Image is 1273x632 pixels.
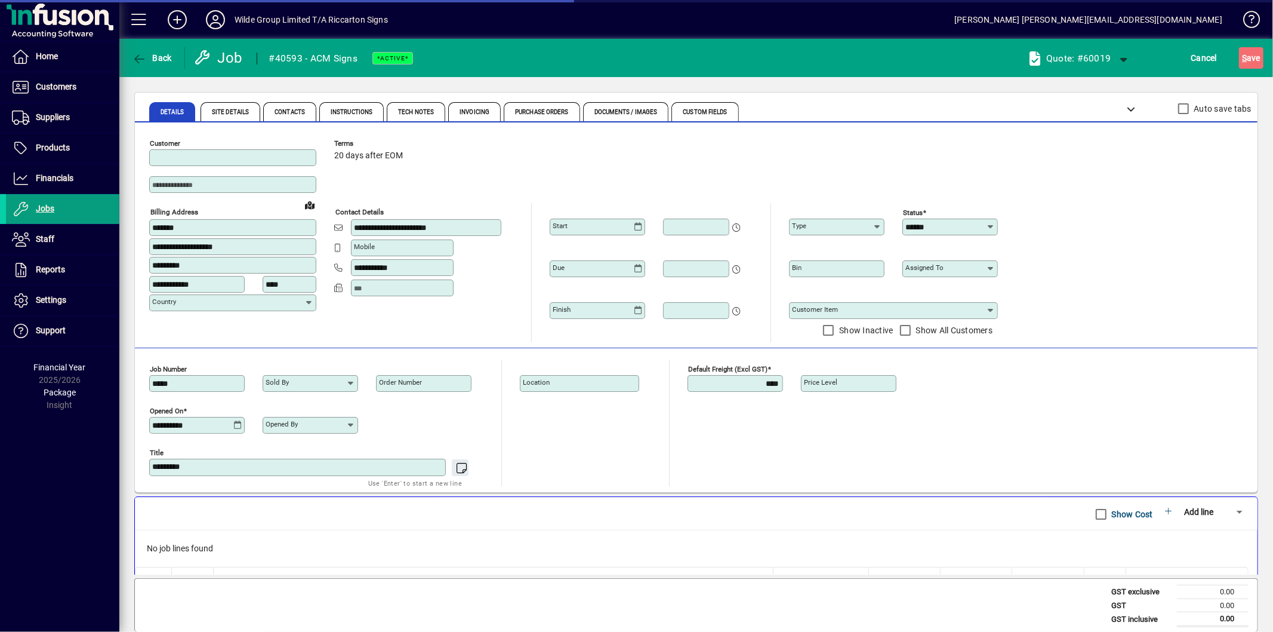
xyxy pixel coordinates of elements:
[36,234,54,244] span: Staff
[235,10,388,29] div: Wilde Group Limited T/A Riccarton Signs
[177,573,191,584] span: Item
[36,204,54,213] span: Jobs
[150,573,165,584] span: Date
[1188,47,1220,69] button: Cancel
[158,9,196,30] button: Add
[683,109,727,115] span: Custom Fields
[6,72,119,102] a: Customers
[334,151,403,161] span: 20 days after EOM
[34,363,86,372] span: Financial Year
[36,173,73,183] span: Financials
[6,225,119,254] a: Staff
[1046,49,1111,68] div: Quote: #60019
[1089,573,1110,584] span: Status
[212,109,249,115] span: Site Details
[1105,599,1177,612] td: GST
[36,265,65,274] span: Reports
[1105,612,1177,627] td: GST inclusive
[161,109,184,115] span: Details
[150,449,164,457] mat-label: Title
[194,48,245,68] div: Job
[804,378,837,386] mat-label: Price Level
[1177,599,1249,612] td: 0.00
[792,305,838,314] mat-label: Customer Item
[150,407,183,415] mat-label: Opened On
[36,295,66,305] span: Settings
[1177,612,1249,627] td: 0.00
[129,47,175,69] button: Back
[152,297,176,306] mat-label: Country
[334,140,406,148] span: Terms
[594,109,658,115] span: Documents / Images
[150,365,187,373] mat-label: Job number
[6,286,119,315] a: Settings
[6,42,119,72] a: Home
[36,112,70,122] span: Suppliers
[1234,2,1258,41] a: Knowledge Base
[44,388,76,397] span: Package
[792,263,802,272] mat-label: Bin
[792,222,806,230] mat-label: Type
[6,133,119,163] a: Products
[515,109,569,115] span: Purchase Orders
[1191,48,1217,68] span: Cancel
[1177,585,1249,599] td: 0.00
[36,143,70,152] span: Products
[218,573,255,584] span: Description
[688,365,768,373] mat-label: Default Freight (excl GST)
[266,378,289,386] mat-label: Sold by
[1242,48,1260,68] span: ave
[150,139,180,148] mat-label: Customer
[36,326,66,335] span: Support
[36,82,76,91] span: Customers
[1017,573,1079,584] span: Extend excl GST ($)
[954,10,1222,29] div: [PERSON_NAME] [PERSON_NAME][EMAIL_ADDRESS][DOMAIN_NAME]
[553,222,568,230] mat-label: Start
[6,255,119,285] a: Reports
[1242,53,1247,63] span: S
[778,573,806,584] span: Quantity
[1239,47,1263,69] button: Save
[1105,585,1177,599] td: GST exclusive
[275,109,305,115] span: Contacts
[6,103,119,133] a: Suppliers
[905,263,944,272] mat-label: Assigned to
[966,573,1007,584] span: Discount (%)
[523,378,550,386] mat-label: Location
[6,316,119,346] a: Support
[1192,103,1252,115] label: Auto save tabs
[331,109,372,115] span: Instructions
[460,109,489,115] span: Invoicing
[837,324,893,336] label: Show Inactive
[1184,507,1213,517] span: Add line
[266,420,298,428] mat-label: Opened by
[1021,47,1114,69] a: Quote: #60019
[6,164,119,194] a: Financials
[903,208,923,217] mat-label: Status
[36,51,58,61] span: Home
[368,476,462,490] mat-hint: Use 'Enter' to start a new line
[553,263,565,272] mat-label: Due
[881,573,935,584] span: Rate excl GST ($)
[379,378,422,386] mat-label: Order number
[354,243,375,251] mat-label: Mobile
[1109,508,1153,520] label: Show Cost
[398,109,434,115] span: Tech Notes
[196,9,235,30] button: Profile
[553,305,571,314] mat-label: Finish
[119,47,185,69] app-page-header-button: Back
[300,195,319,214] a: View on map
[269,49,358,68] div: #40593 - ACM Signs
[132,53,172,63] span: Back
[135,530,1257,567] div: No job lines found
[914,324,993,336] label: Show All Customers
